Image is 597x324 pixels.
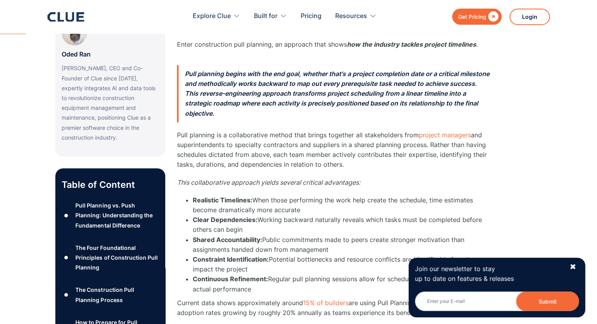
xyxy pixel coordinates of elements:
div: ● [62,252,71,264]
button: Submit [516,291,579,311]
strong: Shared Accountability: [193,236,262,244]
div: The Four Foundational Principles of Construction Pull Planning [75,243,159,273]
div: Explore Clue [193,4,240,29]
strong: Clear Dependencies: [193,216,257,224]
div: ✖ [570,262,576,272]
em: This collaborative approach yields several critical advantages: [177,178,360,186]
p: [PERSON_NAME], CEO and Co-Founder of Clue since [DATE], expertly integrates AI and data tools to ... [62,63,159,142]
div:  [486,12,498,22]
li: When those performing the work help create the schedule, time estimates become dramatically more ... [193,195,491,215]
div: Pull Planning vs. Push Planning: Understanding the Fundamental Difference [75,200,159,230]
a: Login [509,9,550,25]
div: Built for [254,4,278,29]
li: Potential bottlenecks and resource conflicts are identified before they impact the project [193,255,491,274]
strong: Realistic Timelines: [193,196,252,204]
p: Current data shows approximately around are using Pull Planning techniques, with adoption rates g... [177,298,491,318]
p: Table of Content [62,178,159,191]
div: Explore Clue [193,4,231,29]
p: Enter construction pull planning, an approach that shows . [177,40,491,49]
p: Pull planning begins with the end goal, whether that's a project completion date or a critical mi... [177,65,491,122]
p: Pull planning is a collaborative method that brings together all stakeholders from and superinten... [177,130,491,170]
input: Enter your E-mail [415,291,579,311]
strong: Continuous Refinement: [193,275,268,283]
div: Resources [335,4,376,29]
a: project managers [419,131,471,139]
div: ● [62,209,71,221]
a: Get Pricing [452,9,502,25]
p: Join our newsletter to stay up to date on features & releases [415,264,562,284]
div: Get Pricing [458,12,486,22]
div: The Construction Pull Planning Process [75,285,159,304]
div: ● [62,289,71,301]
em: how the industry tackles project timelines [347,40,476,48]
strong: Constraint Identification: [193,255,269,263]
a: ●Pull Planning vs. Push Planning: Understanding the Fundamental Difference [62,200,159,230]
a: 15% of builders [303,299,349,307]
li: Regular pull planning sessions allow for schedule adjustments based on actual performance [193,274,491,294]
a: ●The Construction Pull Planning Process [62,285,159,304]
a: Pricing [301,4,321,29]
li: Working backward naturally reveals which tasks must be completed before others can begin [193,215,491,235]
div: Resources [335,4,367,29]
li: Public commitments made to peers create stronger motivation than assignments handed down from man... [193,235,491,255]
div: Built for [254,4,287,29]
a: ●The Four Foundational Principles of Construction Pull Planning [62,243,159,273]
p: Oded Ran [62,49,91,59]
